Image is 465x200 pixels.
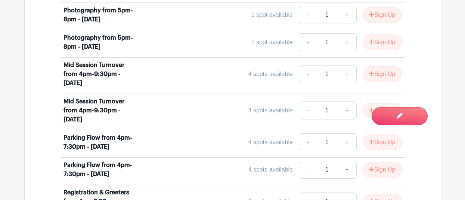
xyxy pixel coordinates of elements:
[363,162,402,178] button: Sign Up
[338,33,356,51] a: +
[338,6,356,24] a: +
[63,97,139,124] div: Mid Session Turnover from 4pm-9:30pm - [DATE]
[248,138,293,147] div: 4 spots available
[363,134,402,150] button: Sign Up
[363,34,402,50] button: Sign Up
[338,161,356,179] a: +
[63,33,139,51] div: Photography from 5pm-8pm - [DATE]
[63,133,139,151] div: Parking Flow from 4pm-7:30pm - [DATE]
[63,6,139,24] div: Photography from 5pm-8pm - [DATE]
[338,133,356,151] a: +
[338,101,356,119] a: +
[299,6,316,24] a: -
[299,33,316,51] a: -
[248,70,293,79] div: 4 spots available
[338,65,356,83] a: +
[299,65,316,83] a: -
[63,161,139,179] div: Parking Flow from 4pm-7:30pm - [DATE]
[299,133,316,151] a: -
[248,106,293,115] div: 4 spots available
[251,10,293,19] div: 1 spot available
[363,66,402,82] button: Sign Up
[63,61,139,88] div: Mid Session Turnover from 4pm-9:30pm - [DATE]
[299,101,316,119] a: -
[248,165,293,174] div: 4 spots available
[363,103,402,118] button: Sign Up
[299,161,316,179] a: -
[363,7,402,23] button: Sign Up
[251,38,293,47] div: 1 spot available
